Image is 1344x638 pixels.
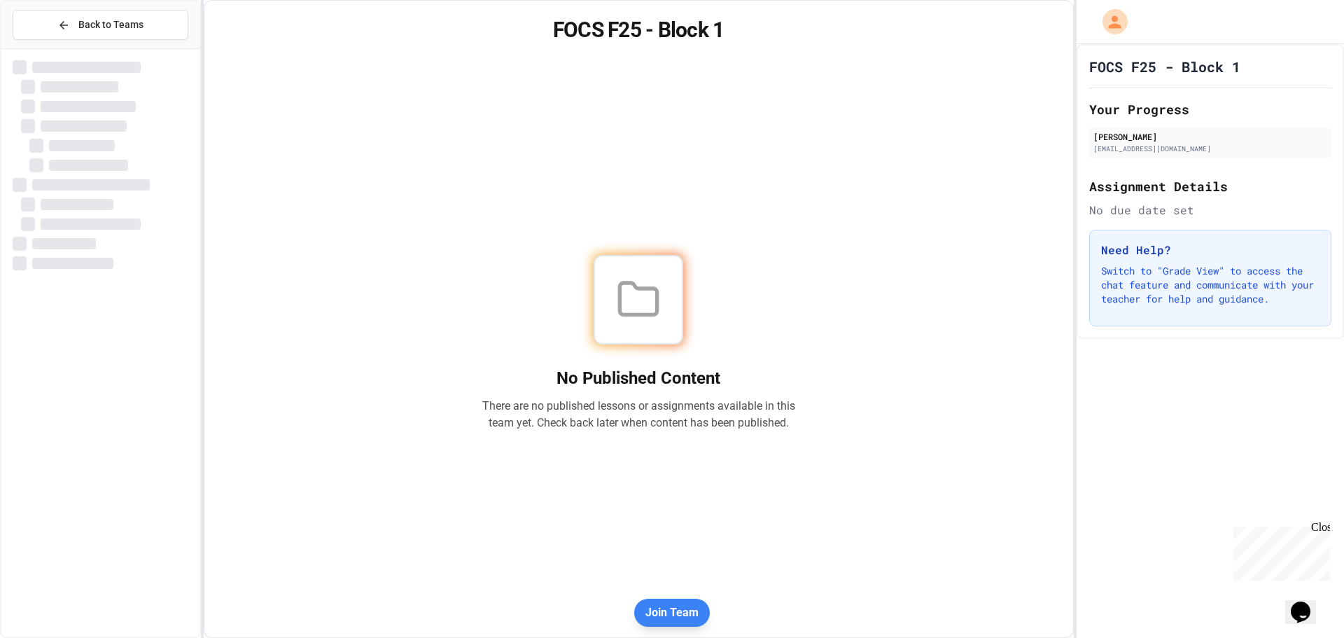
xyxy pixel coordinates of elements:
button: Back to Teams [13,10,188,40]
h2: No Published Content [482,367,795,389]
h2: Your Progress [1089,99,1331,119]
p: There are no published lessons or assignments available in this team yet. Check back later when c... [482,398,795,431]
h2: Assignment Details [1089,176,1331,196]
h3: Need Help? [1101,242,1319,258]
div: No due date set [1089,202,1331,219]
h1: FOCS F25 - Block 1 [1089,57,1240,76]
div: [PERSON_NAME] [1093,130,1327,143]
iframe: chat widget [1285,582,1330,624]
div: Chat with us now!Close [6,6,97,89]
iframe: chat widget [1228,521,1330,581]
h1: FOCS F25 - Block 1 [221,18,1056,43]
button: Join Team [634,599,710,627]
div: My Account [1088,6,1131,38]
span: Back to Teams [78,18,143,32]
div: [EMAIL_ADDRESS][DOMAIN_NAME] [1093,144,1327,154]
p: Switch to "Grade View" to access the chat feature and communicate with your teacher for help and ... [1101,264,1319,306]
